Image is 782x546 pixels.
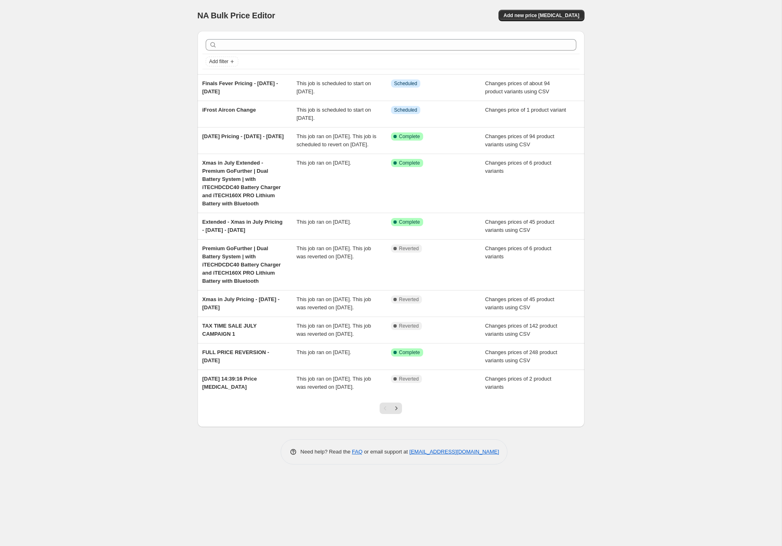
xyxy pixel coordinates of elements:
span: This job ran on [DATE]. [297,160,351,166]
span: This job ran on [DATE]. [297,349,351,355]
span: TAX TIME SALE JULY CAMPAIGN 1 [202,323,257,337]
span: Changes prices of 248 product variants using CSV [485,349,557,363]
span: Extended - Xmas in July Pricing - [DATE] - [DATE] [202,219,283,233]
span: Changes prices of 45 product variants using CSV [485,219,554,233]
span: Changes prices of 2 product variants [485,376,551,390]
span: FULL PRICE REVERSION - [DATE] [202,349,269,363]
span: Add new price [MEDICAL_DATA] [503,12,579,19]
span: This job is scheduled to start on [DATE]. [297,107,371,121]
span: This job ran on [DATE]. This job was reverted on [DATE]. [297,376,371,390]
span: Changes prices of 94 product variants using CSV [485,133,554,148]
button: Next [391,403,402,414]
button: Add new price [MEDICAL_DATA] [499,10,584,21]
span: Need help? Read the [301,449,352,455]
span: This job is scheduled to start on [DATE]. [297,80,371,95]
span: NA Bulk Price Editor [198,11,275,20]
span: Xmas in July Extended - Premium GoFurther | Dual Battery System | with iTECHDCDC40 Battery Charge... [202,160,281,207]
span: This job ran on [DATE]. This job was reverted on [DATE]. [297,323,371,337]
span: Changes prices of about 94 product variants using CSV [485,80,550,95]
span: Reverted [399,245,419,252]
span: Changes price of 1 product variant [485,107,566,113]
span: Finals Fever Pricing - [DATE] - [DATE] [202,80,278,95]
span: or email support at [362,449,409,455]
span: Complete [399,349,420,356]
span: Add filter [209,58,228,65]
span: Changes prices of 142 product variants using CSV [485,323,557,337]
nav: Pagination [380,403,402,414]
span: This job ran on [DATE]. This job was reverted on [DATE]. [297,296,371,310]
span: [DATE] Pricing - [DATE] - [DATE] [202,133,284,139]
span: Scheduled [394,107,417,113]
span: Complete [399,160,420,166]
button: Add filter [206,57,238,66]
span: This job ran on [DATE]. This job is scheduled to revert on [DATE]. [297,133,376,148]
span: Scheduled [394,80,417,87]
span: Complete [399,133,420,140]
span: Changes prices of 6 product variants [485,245,551,260]
a: FAQ [352,449,362,455]
span: Premium GoFurther | Dual Battery System | with iTECHDCDC40 Battery Charger and iTECH160X PRO Lith... [202,245,281,284]
span: [DATE] 14:39:16 Price [MEDICAL_DATA] [202,376,257,390]
span: Reverted [399,296,419,303]
span: Changes prices of 45 product variants using CSV [485,296,554,310]
span: Changes prices of 6 product variants [485,160,551,174]
span: iFrost Aircon Change [202,107,256,113]
span: Reverted [399,323,419,329]
span: Complete [399,219,420,225]
span: Xmas in July Pricing - [DATE] - [DATE] [202,296,280,310]
a: [EMAIL_ADDRESS][DOMAIN_NAME] [409,449,499,455]
span: This job ran on [DATE]. [297,219,351,225]
span: This job ran on [DATE]. This job was reverted on [DATE]. [297,245,371,260]
span: Reverted [399,376,419,382]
